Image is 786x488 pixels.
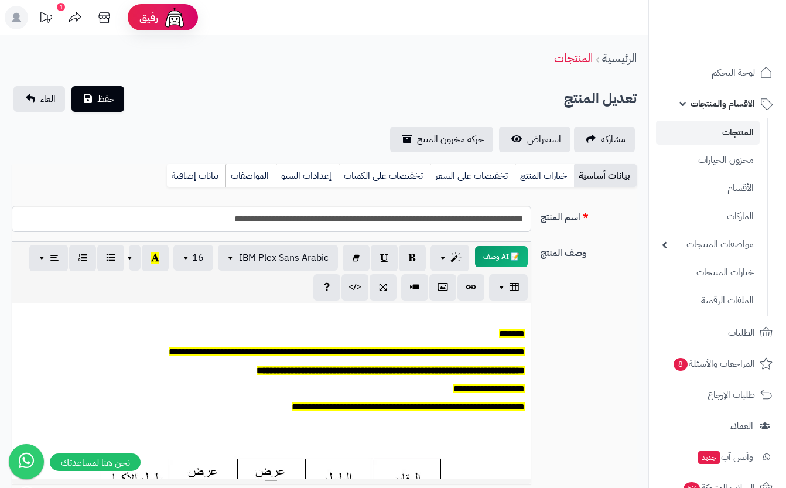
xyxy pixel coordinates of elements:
[13,86,65,112] a: الغاء
[167,164,225,187] a: بيانات إضافية
[656,260,760,285] a: خيارات المنتجات
[57,3,65,11] div: 1
[390,127,493,152] a: حركة مخزون المنتج
[554,49,593,67] a: المنتجات
[527,132,561,146] span: استعراض
[706,19,775,43] img: logo-2.png
[40,92,56,106] span: الغاء
[239,251,329,265] span: IBM Plex Sans Arabic
[31,6,60,32] a: تحديثات المنصة
[656,319,779,347] a: الطلبات
[656,204,760,229] a: الماركات
[712,64,755,81] span: لوحة التحكم
[698,451,720,464] span: جديد
[697,449,753,465] span: وآتس آب
[430,164,515,187] a: تخفيضات على السعر
[192,251,204,265] span: 16
[656,176,760,201] a: الأقسام
[656,121,760,145] a: المنتجات
[564,87,637,111] h2: تعديل المنتج
[656,443,779,471] a: وآتس آبجديد
[475,246,528,267] button: 📝 AI وصف
[515,164,574,187] a: خيارات المنتج
[656,412,779,440] a: العملاء
[139,11,158,25] span: رفيق
[673,358,688,372] span: 8
[656,350,779,378] a: المراجعات والأسئلة8
[656,288,760,313] a: الملفات الرقمية
[656,148,760,173] a: مخزون الخيارات
[656,381,779,409] a: طلبات الإرجاع
[656,232,760,257] a: مواصفات المنتجات
[417,132,484,146] span: حركة مخزون المنتج
[574,127,635,152] a: مشاركه
[536,241,642,260] label: وصف المنتج
[730,418,753,434] span: العملاء
[173,245,213,271] button: 16
[602,49,637,67] a: الرئيسية
[218,245,338,271] button: IBM Plex Sans Arabic
[536,206,642,224] label: اسم المنتج
[691,95,755,112] span: الأقسام والمنتجات
[672,356,755,372] span: المراجعات والأسئلة
[601,132,626,146] span: مشاركه
[499,127,570,152] a: استعراض
[276,164,339,187] a: إعدادات السيو
[97,92,115,106] span: حفظ
[656,59,779,87] a: لوحة التحكم
[71,86,124,112] button: حفظ
[163,6,186,29] img: ai-face.png
[574,164,637,187] a: بيانات أساسية
[728,325,755,341] span: الطلبات
[225,164,276,187] a: المواصفات
[339,164,430,187] a: تخفيضات على الكميات
[708,387,755,403] span: طلبات الإرجاع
